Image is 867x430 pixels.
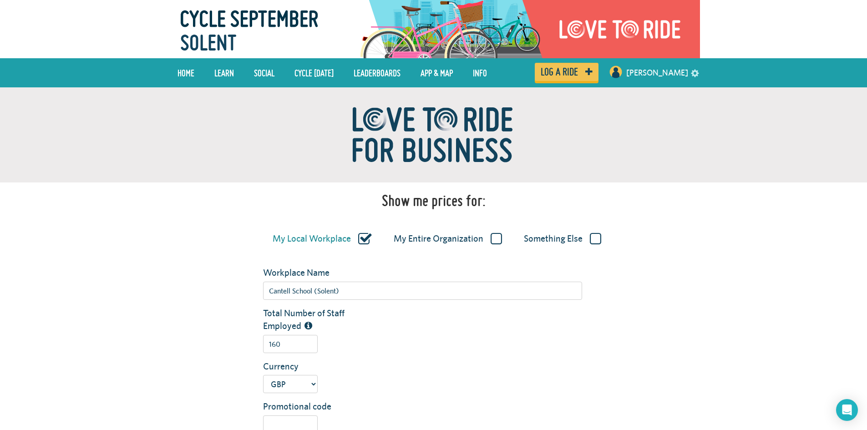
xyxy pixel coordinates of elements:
label: Promotional code [256,400,367,413]
label: Something Else [524,233,601,245]
h1: Show me prices for: [382,192,486,210]
i: The total number of people employed by this organization/workplace, including part time staff. [304,321,312,330]
a: LEARN [208,61,241,84]
a: Log a ride [535,63,598,81]
a: settings drop down toggle [691,68,699,77]
a: [PERSON_NAME] [626,62,688,84]
img: ltr_for_biz-e6001c5fe4d5a622ce57f6846a52a92b55b8f49da94d543b329e0189dcabf444.png [320,87,548,182]
a: Cycle [DATE] [288,61,340,84]
a: Leaderboards [347,61,407,84]
img: User profile image [608,65,623,79]
a: Home [171,61,201,84]
label: Currency [256,360,367,373]
label: Total Number of Staff Employed [256,307,367,333]
a: App & Map [414,61,460,84]
div: Open Intercom Messenger [836,399,858,421]
span: Solent [180,26,237,60]
span: Log a ride [541,68,578,76]
a: Info [466,61,494,84]
label: My Entire Organization [394,233,502,245]
a: Social [247,61,281,84]
label: Workplace Name [256,266,367,279]
label: My Local Workplace [273,233,372,245]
